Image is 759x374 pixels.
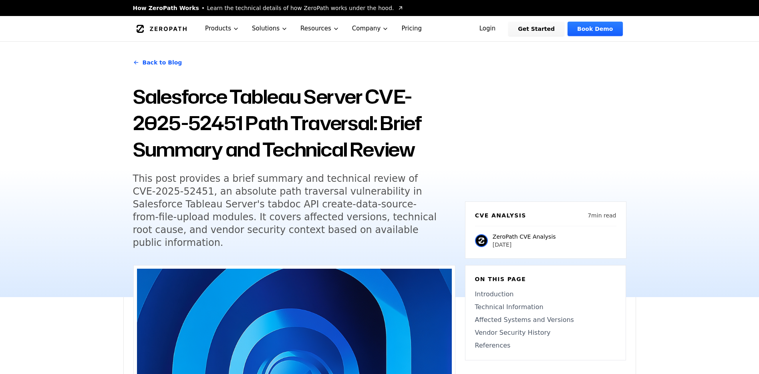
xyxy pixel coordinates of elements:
[475,275,616,283] h6: On this page
[470,22,505,36] a: Login
[246,16,294,41] button: Solutions
[568,22,622,36] a: Book Demo
[133,4,404,12] a: How ZeroPath WorksLearn the technical details of how ZeroPath works under the hood.
[475,302,616,312] a: Technical Information
[475,234,488,247] img: ZeroPath CVE Analysis
[475,328,616,338] a: Vendor Security History
[133,83,455,163] h1: Salesforce Tableau Server CVE-2025-52451 Path Traversal: Brief Summary and Technical Review
[294,16,346,41] button: Resources
[508,22,564,36] a: Get Started
[493,241,556,249] p: [DATE]
[395,16,428,41] a: Pricing
[588,211,616,219] p: 7 min read
[493,233,556,241] p: ZeroPath CVE Analysis
[133,4,199,12] span: How ZeroPath Works
[133,51,182,74] a: Back to Blog
[123,16,636,41] nav: Global
[346,16,395,41] button: Company
[475,211,526,219] h6: CVE Analysis
[207,4,394,12] span: Learn the technical details of how ZeroPath works under the hood.
[133,172,441,249] h5: This post provides a brief summary and technical review of CVE-2025-52451, an absolute path trave...
[475,315,616,325] a: Affected Systems and Versions
[475,290,616,299] a: Introduction
[475,341,616,350] a: References
[199,16,246,41] button: Products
